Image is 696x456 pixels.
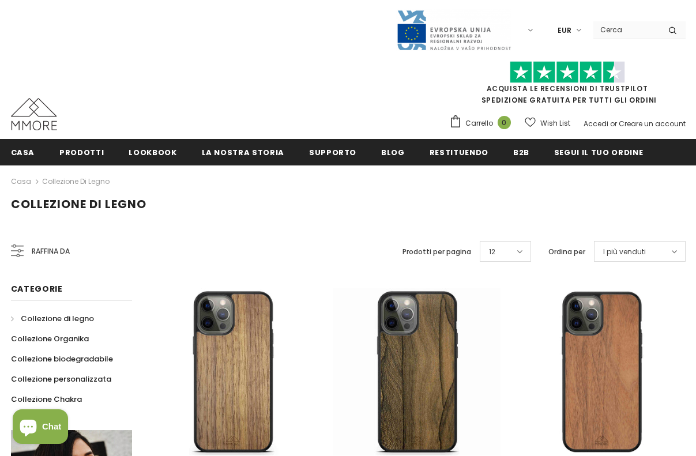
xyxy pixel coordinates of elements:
span: SPEDIZIONE GRATUITA PER TUTTI GLI ORDINI [449,66,686,105]
a: Collezione personalizzata [11,369,111,389]
a: Collezione Chakra [11,389,82,409]
span: Categorie [11,283,63,295]
span: supporto [309,147,356,158]
span: B2B [513,147,529,158]
a: Casa [11,139,35,165]
a: Javni Razpis [396,25,511,35]
span: Collezione Organika [11,333,89,344]
a: Casa [11,175,31,189]
inbox-online-store-chat: Shopify online store chat [9,409,72,447]
span: Collezione Chakra [11,394,82,405]
span: La nostra storia [202,147,284,158]
span: Prodotti [59,147,104,158]
span: Casa [11,147,35,158]
span: Blog [381,147,405,158]
span: Raffina da [32,245,70,258]
a: Restituendo [430,139,488,165]
a: Accedi [584,119,608,129]
a: supporto [309,139,356,165]
span: Wish List [540,118,570,129]
label: Prodotti per pagina [402,246,471,258]
a: Collezione biodegradabile [11,349,113,369]
span: Collezione biodegradabile [11,353,113,364]
label: Ordina per [548,246,585,258]
a: B2B [513,139,529,165]
span: 0 [498,116,511,129]
a: Blog [381,139,405,165]
span: Collezione di legno [21,313,94,324]
span: I più venduti [603,246,646,258]
img: Casi MMORE [11,98,57,130]
span: Segui il tuo ordine [554,147,643,158]
a: Carrello 0 [449,115,517,132]
a: Collezione di legno [42,176,110,186]
span: 12 [489,246,495,258]
img: Javni Razpis [396,9,511,51]
span: Collezione personalizzata [11,374,111,385]
img: Fidati di Pilot Stars [510,61,625,84]
a: Segui il tuo ordine [554,139,643,165]
span: Collezione di legno [11,196,146,212]
input: Search Site [593,21,660,38]
span: Carrello [465,118,493,129]
span: EUR [558,25,571,36]
span: Restituendo [430,147,488,158]
a: Wish List [525,113,570,133]
a: Acquista le recensioni di TrustPilot [487,84,648,93]
a: Lookbook [129,139,176,165]
a: Creare un account [619,119,686,129]
a: Prodotti [59,139,104,165]
span: or [610,119,617,129]
a: Collezione Organika [11,329,89,349]
a: Collezione di legno [11,308,94,329]
span: Lookbook [129,147,176,158]
a: La nostra storia [202,139,284,165]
